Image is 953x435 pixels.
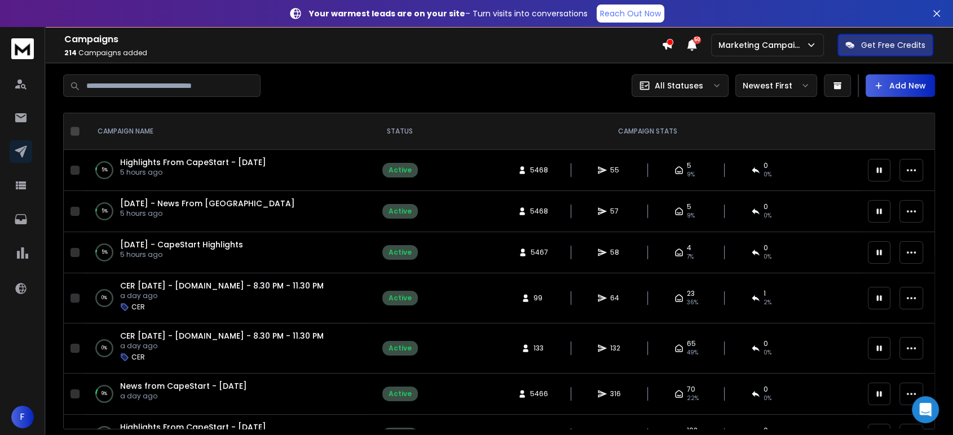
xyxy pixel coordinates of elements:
span: 0 % [764,170,771,179]
span: 5468 [530,166,548,175]
td: 5%[DATE] - News From [GEOGRAPHIC_DATA]5 hours ago [84,191,366,232]
span: 5 [687,161,691,170]
span: 64 [610,294,621,303]
a: Reach Out Now [597,5,664,23]
div: Active [389,248,412,257]
p: Get Free Credits [861,39,925,51]
th: STATUS [366,113,434,150]
p: – Turn visits into conversations [309,8,588,19]
span: 0 % [764,211,771,220]
a: CER [DATE] - [DOMAIN_NAME] - 8.30 PM - 11.30 PM [120,330,324,341]
span: 133 [533,344,545,353]
span: 49 % [687,348,698,357]
span: 58 [610,248,621,257]
p: Campaigns added [64,48,661,57]
p: 5 % [102,206,108,217]
td: 5%[DATE] - CapeStart Highlights5 hours ago [84,232,366,273]
span: 5466 [530,389,548,398]
span: 36 % [687,298,698,307]
span: 0 % [764,348,771,357]
p: a day ago [120,392,247,401]
p: 5 % [102,165,108,176]
div: Active [389,294,412,303]
p: a day ago [120,341,324,350]
p: 5 hours ago [120,209,295,218]
div: Active [389,166,412,175]
span: 0 % [764,394,771,403]
span: 214 [64,48,77,57]
button: F [11,406,34,428]
span: 0 [764,385,768,394]
div: Active [389,389,412,398]
span: 50 [693,36,701,44]
span: 102 [687,426,698,435]
span: 0 [764,161,768,170]
td: 5%Highlights From CapeStart - [DATE]5 hours ago [84,150,366,191]
p: CER [131,303,145,312]
span: 57 [610,207,621,216]
strong: Your warmest leads are on your site [309,8,465,19]
p: 9 % [102,388,107,400]
span: 70 [687,385,695,394]
span: 22 % [687,394,699,403]
p: Marketing Campaign [718,39,806,51]
p: 0 % [102,343,107,354]
span: 0 [764,202,768,211]
span: 9 % [687,170,695,179]
span: 0 [764,243,768,252]
span: 2 % [764,298,771,307]
span: 4 [687,243,691,252]
button: Newest First [735,74,817,97]
p: 5 hours ago [120,168,266,177]
a: News from CapeStart - [DATE] [120,380,247,392]
span: 55 [610,166,621,175]
a: Highlights From CapeStart - [DATE] [120,157,266,168]
span: 132 [610,344,621,353]
a: [DATE] - News From [GEOGRAPHIC_DATA] [120,198,295,209]
img: logo [11,38,34,59]
button: Add New [866,74,935,97]
p: CER [131,353,145,362]
span: 65 [687,339,696,348]
span: 99 [533,294,545,303]
span: 0 [764,339,768,348]
a: [DATE] - CapeStart Highlights [120,239,243,250]
div: Active [389,344,412,353]
span: 0 % [764,252,771,261]
p: All Statuses [655,80,703,91]
p: a day ago [120,291,324,300]
span: 0 [764,426,768,435]
span: 5467 [531,248,548,257]
span: 316 [610,389,621,398]
th: CAMPAIGN STATS [434,113,861,150]
div: Active [389,207,412,216]
p: 5 % [102,247,108,258]
div: Open Intercom Messenger [912,396,939,423]
td: 9%News from CapeStart - [DATE]a day ago [84,374,366,415]
span: 9 % [687,211,695,220]
p: 0 % [102,292,107,304]
a: Highlights From CapeStart - [DATE] [120,421,266,433]
button: Get Free Credits [837,34,933,56]
span: 7 % [687,252,694,261]
p: 5 hours ago [120,250,243,259]
td: 0%CER [DATE] - [DOMAIN_NAME] - 8.30 PM - 11.30 PMa day agoCER [84,273,366,323]
a: CER [DATE] - [DOMAIN_NAME] - 8.30 PM - 11.30 PM [120,280,324,291]
span: 5468 [530,207,548,216]
h1: Campaigns [64,33,661,46]
span: 1 [764,289,766,298]
span: 23 [687,289,695,298]
td: 0%CER [DATE] - [DOMAIN_NAME] - 8.30 PM - 11.30 PMa day agoCER [84,323,366,374]
p: Reach Out Now [600,8,661,19]
span: 5 [687,202,691,211]
th: CAMPAIGN NAME [84,113,366,150]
